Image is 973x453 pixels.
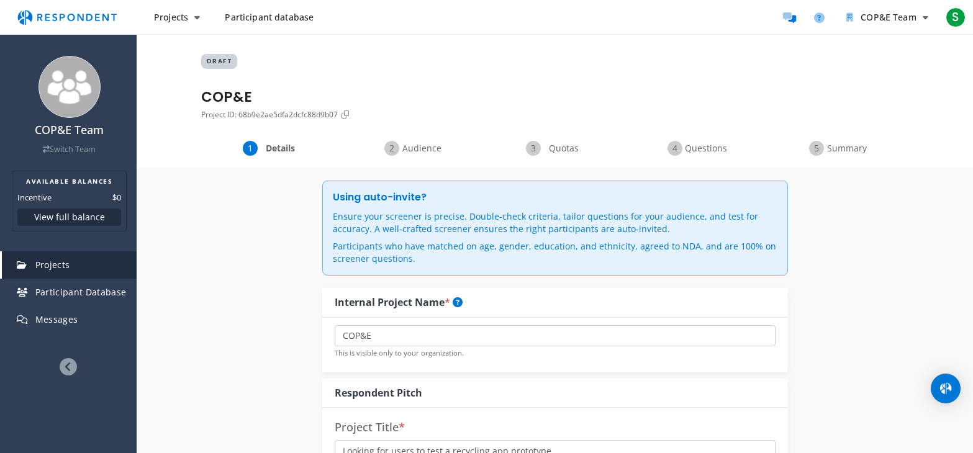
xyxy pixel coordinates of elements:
a: Help and support [807,5,831,30]
span: Projects [35,259,70,271]
button: COP&E Team [836,6,938,29]
section: Balance summary [12,171,127,231]
div: Respondent Pitch [335,386,422,400]
span: Summary [826,142,867,155]
div: Internal Project Name [335,295,463,310]
span: DRAFT [201,54,238,69]
div: Summary [767,141,909,156]
div: Questions [626,141,767,156]
small: This is visible only to your organization. [335,348,464,357]
a: Message participants [777,5,802,30]
img: respondent-logo.png [10,6,124,29]
div: Quotas [484,141,626,156]
h3: Using auto-invite? [333,191,705,203]
h1: COP&E [201,89,351,106]
span: Project ID: 68b9e2ae5dfa2dcfc88d9b07 [201,109,338,120]
p: Participants who have matched on age, gender, education, and ethnicity, agreed to NDA, and are 10... [333,240,780,265]
a: Participant database [215,6,324,29]
span: Audience [402,142,443,155]
span: Projects [154,11,188,23]
span: Questions [685,142,726,155]
div: Audience [343,141,484,156]
button: View full balance [17,209,121,226]
h4: COP&E Team [8,124,130,137]
span: Messages [35,313,78,325]
input: e.g: Q1 NPS detractors [335,325,776,346]
dd: $0 [112,191,121,204]
dt: Incentive [17,191,52,204]
button: Projects [144,6,210,29]
div: Details [201,141,343,156]
span: Participant database [225,11,314,23]
span: Participant Database [35,286,127,298]
p: Ensure your screener is precise. Double-check criteria, tailor questions for your audience, and t... [333,210,780,235]
img: team_avatar_256.png [38,56,101,118]
span: COP&E Team [861,11,916,23]
button: S [943,6,968,29]
span: Details [260,142,301,155]
span: Quotas [543,142,584,155]
a: Switch Team [43,144,96,155]
h4: Project Title [335,421,776,434]
h2: AVAILABLE BALANCES [17,176,121,186]
div: Open Intercom Messenger [931,374,961,403]
span: S [946,7,966,27]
